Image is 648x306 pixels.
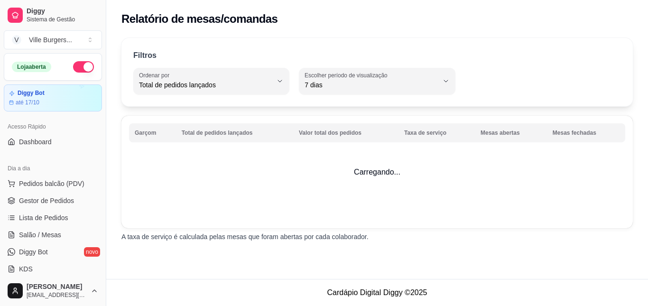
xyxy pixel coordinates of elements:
article: até 17/10 [16,99,39,106]
span: Lista de Pedidos [19,213,68,223]
div: Dia a dia [4,161,102,176]
a: KDS [4,261,102,277]
p: Filtros [133,50,157,61]
footer: Cardápio Digital Diggy © 2025 [106,279,648,306]
div: Acesso Rápido [4,119,102,134]
span: V [12,35,21,45]
button: Select a team [4,30,102,49]
span: Dashboard [19,137,52,147]
span: [EMAIL_ADDRESS][DOMAIN_NAME] [27,291,87,299]
span: Sistema de Gestão [27,16,98,23]
span: KDS [19,264,33,274]
a: DiggySistema de Gestão [4,4,102,27]
article: Diggy Bot [18,90,45,97]
a: Salão / Mesas [4,227,102,242]
span: Gestor de Pedidos [19,196,74,205]
label: Escolher período de visualização [305,71,390,79]
td: Carregando... [121,116,633,228]
div: Loja aberta [12,62,51,72]
button: Escolher período de visualização7 dias [299,68,455,94]
span: Total de pedidos lançados [139,80,272,90]
span: Diggy Bot [19,247,48,257]
a: Diggy Botnovo [4,244,102,260]
h2: Relatório de mesas/comandas [121,11,278,27]
button: [PERSON_NAME][EMAIL_ADDRESS][DOMAIN_NAME] [4,279,102,302]
p: A taxa de serviço é calculada pelas mesas que foram abertas por cada colaborador. [121,232,633,241]
span: [PERSON_NAME] [27,283,87,291]
span: 7 dias [305,80,438,90]
a: Lista de Pedidos [4,210,102,225]
button: Pedidos balcão (PDV) [4,176,102,191]
span: Diggy [27,7,98,16]
span: Pedidos balcão (PDV) [19,179,84,188]
label: Ordenar por [139,71,173,79]
button: Alterar Status [73,61,94,73]
span: Salão / Mesas [19,230,61,240]
a: Gestor de Pedidos [4,193,102,208]
a: Diggy Botaté 17/10 [4,84,102,111]
button: Ordenar porTotal de pedidos lançados [133,68,289,94]
div: Ville Burgers ... [29,35,72,45]
a: Dashboard [4,134,102,149]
